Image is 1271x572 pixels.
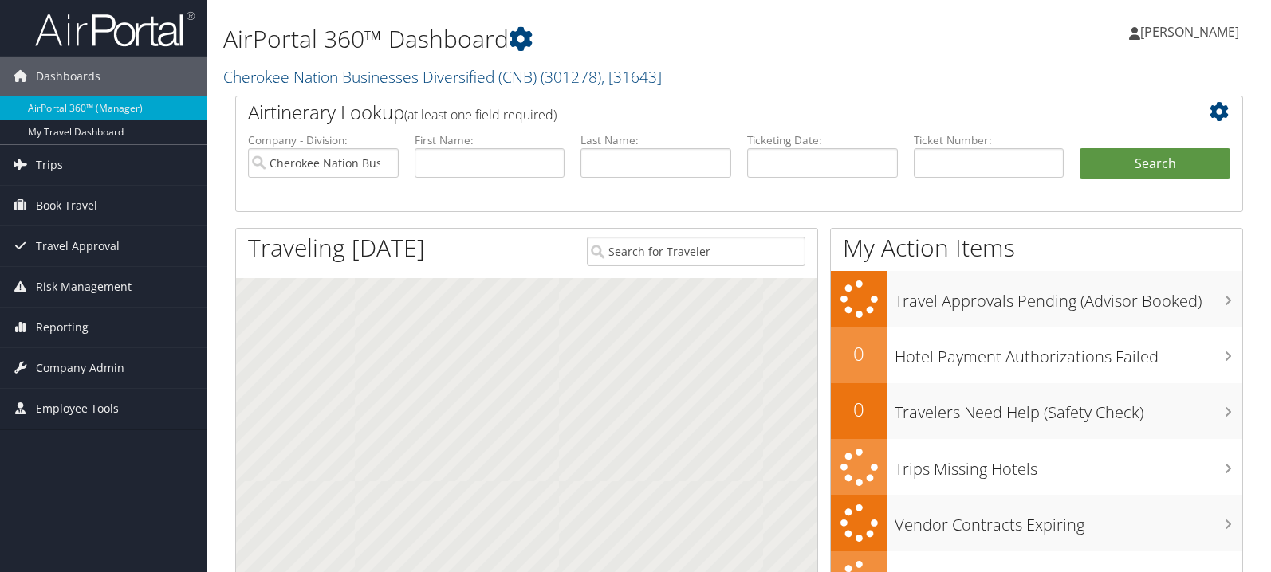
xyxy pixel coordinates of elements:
h2: 0 [831,340,887,367]
h3: Hotel Payment Authorizations Failed [895,338,1242,368]
span: (at least one field required) [404,106,557,123]
span: Trips [36,145,63,185]
label: First Name: [415,132,565,148]
span: Book Travel [36,186,97,225]
a: Vendor Contracts Expiring [831,495,1242,551]
label: Company - Division: [248,132,399,148]
a: Travel Approvals Pending (Advisor Booked) [831,271,1242,327]
h2: Airtinerary Lookup [248,99,1147,126]
h1: My Action Items [831,231,1242,264]
a: Trips Missing Hotels [831,439,1242,496]
span: Risk Management [36,267,132,307]
h1: AirPortal 360™ Dashboard [223,22,911,56]
h3: Vendor Contracts Expiring [895,506,1242,536]
h1: Traveling [DATE] [248,231,425,264]
img: airportal-logo.png [35,10,195,48]
a: Cherokee Nation Businesses Diversified (CNB) [223,66,662,88]
label: Ticket Number: [914,132,1064,148]
input: Search for Traveler [587,237,805,266]
span: Company Admin [36,348,124,388]
a: 0Travelers Need Help (Safety Check) [831,383,1242,439]
span: ( 301278 ) [541,66,601,88]
h3: Travelers Need Help (Safety Check) [895,394,1242,424]
h3: Trips Missing Hotels [895,450,1242,480]
span: [PERSON_NAME] [1140,23,1239,41]
label: Ticketing Date: [747,132,898,148]
span: , [ 31643 ] [601,66,662,88]
a: [PERSON_NAME] [1129,8,1255,56]
h3: Travel Approvals Pending (Advisor Booked) [895,282,1242,312]
label: Last Name: [580,132,731,148]
span: Employee Tools [36,389,119,429]
a: 0Hotel Payment Authorizations Failed [831,327,1242,383]
span: Dashboards [36,57,100,96]
span: Travel Approval [36,226,120,266]
span: Reporting [36,308,89,347]
button: Search [1080,148,1230,180]
h2: 0 [831,396,887,423]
